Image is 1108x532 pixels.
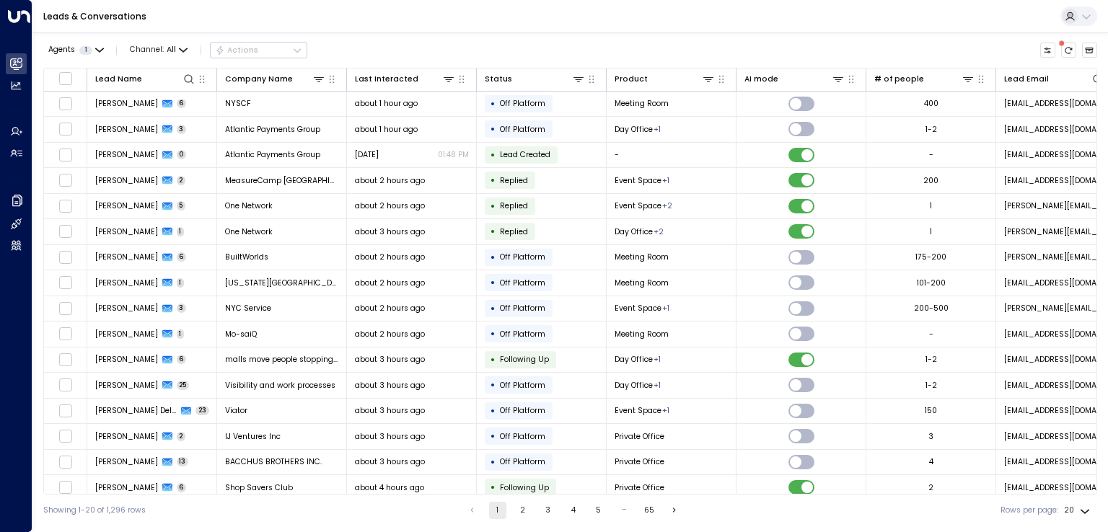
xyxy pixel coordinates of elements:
[177,303,187,313] span: 3
[615,252,669,262] span: Meeting Room
[225,226,273,237] span: One Network
[485,73,512,86] div: Status
[917,278,946,288] div: 101-200
[225,72,326,86] div: Company Name
[58,455,72,469] span: Toggle select row
[58,301,72,315] span: Toggle select row
[58,199,72,213] span: Toggle select row
[95,98,158,109] span: Ali Hofer
[58,174,72,187] span: Toggle select row
[662,303,669,314] div: Meeting Room
[500,252,545,262] span: Off Platform
[874,72,975,86] div: # of people
[615,73,648,86] div: Product
[58,327,72,341] span: Toggle select row
[500,226,528,237] span: Replied
[58,123,72,136] span: Toggle select row
[925,405,937,416] div: 150
[58,481,72,495] span: Toggle select row
[225,98,251,109] span: NYSCF
[915,252,946,262] div: 175-200
[355,200,425,211] span: about 2 hours ago
[500,380,545,391] span: Off Platform
[95,405,177,416] span: Martina Del Moro
[58,276,72,290] span: Toggle select row
[225,175,339,186] span: MeasureCamp NY
[355,303,425,314] span: about 2 hours ago
[79,46,92,55] span: 1
[225,329,257,340] span: Mo-saiQ
[929,149,933,160] div: -
[355,72,456,86] div: Last Interacted
[491,94,496,113] div: •
[95,329,158,340] span: Nikole Collins-Puri
[225,482,293,493] span: Shop Savers Club
[225,431,281,442] span: IJ Ventures Inc
[95,278,158,288] span: Obere Reid
[928,482,933,493] div: 2
[58,97,72,110] span: Toggle select row
[225,380,335,391] span: Visibility and work processes
[177,176,186,185] span: 2
[195,406,209,415] span: 23
[58,353,72,366] span: Toggle select row
[355,354,425,365] span: about 3 hours ago
[615,431,664,442] span: Private Office
[177,150,187,159] span: 0
[355,329,425,340] span: about 2 hours ago
[615,72,716,86] div: Product
[500,175,528,186] span: Replied
[177,457,189,466] span: 13
[177,355,187,364] span: 6
[438,149,469,160] p: 01:48 PM
[355,98,418,109] span: about 1 hour ago
[225,73,293,86] div: Company Name
[662,405,669,416] div: Meeting Room
[928,431,933,442] div: 3
[500,98,545,109] span: Off Platform
[491,299,496,318] div: •
[615,175,661,186] span: Event Space
[615,226,653,237] span: Day Office
[590,502,607,519] button: Go to page 5
[355,226,425,237] span: about 3 hours ago
[500,149,550,160] span: Lead Created
[95,380,158,391] span: Constantin G Oltean
[615,200,661,211] span: Event Space
[95,482,158,493] span: Hernard Garcia
[1082,43,1098,58] button: Archived Leads
[95,303,158,314] span: Melita Anderson
[355,456,425,467] span: about 3 hours ago
[540,502,557,519] button: Go to page 3
[662,175,669,186] div: Meeting Room
[914,303,949,314] div: 200-500
[491,222,496,241] div: •
[177,227,185,236] span: 1
[355,380,425,391] span: about 3 hours ago
[215,45,259,56] div: Actions
[491,453,496,471] div: •
[925,354,937,365] div: 1-2
[615,502,633,519] div: …
[355,405,425,416] span: about 3 hours ago
[615,124,653,135] span: Day Office
[43,505,146,516] div: Showing 1-20 of 1,296 rows
[355,278,425,288] span: about 2 hours ago
[177,432,186,441] span: 2
[95,354,158,365] span: SHAKYLA STROMAN
[1004,73,1049,86] div: Lead Email
[500,200,528,211] span: Replied
[1004,72,1105,86] div: Lead Email
[615,354,653,365] span: Day Office
[126,43,192,58] button: Channel:All
[355,175,425,186] span: about 2 hours ago
[177,278,185,288] span: 1
[355,149,379,160] span: Yesterday
[491,324,496,343] div: •
[500,405,545,416] span: Off Platform
[58,148,72,161] span: Toggle select row
[929,329,933,340] div: -
[615,329,669,340] span: Meeting Room
[491,273,496,292] div: •
[929,456,933,467] div: 4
